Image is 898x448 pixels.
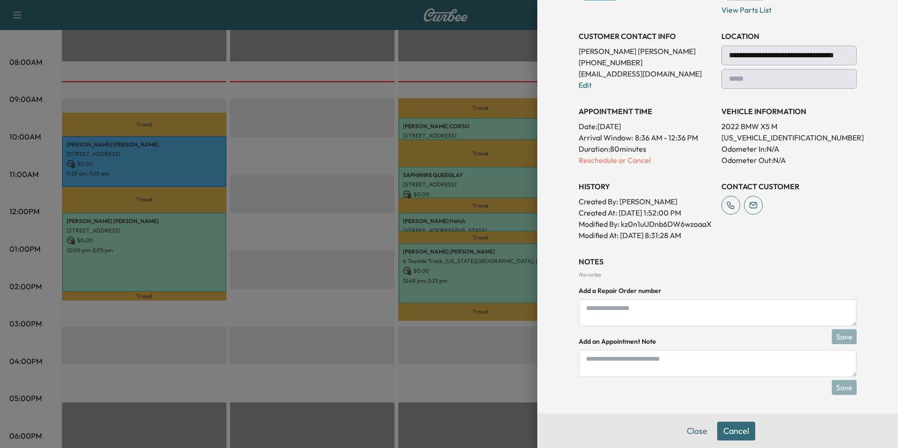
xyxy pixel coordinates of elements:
h4: Add a Repair Order number [579,286,857,295]
span: 8:36 AM - 12:36 PM [635,132,698,143]
button: Cancel [717,422,755,440]
p: Odometer In: N/A [721,143,857,154]
h3: LOCATION [721,31,857,42]
h4: Add an Appointment Note [579,337,857,346]
p: Created At : [DATE] 1:52:00 PM [579,207,714,218]
h3: NOTES [579,256,857,267]
p: [US_VEHICLE_IDENTIFICATION_NUMBER] [721,132,857,143]
h3: CONTACT CUSTOMER [721,181,857,192]
p: View Parts List [721,0,857,15]
p: Odometer Out: N/A [721,154,857,166]
p: Arrival Window: [579,132,714,143]
button: Close [681,422,713,440]
h3: History [579,181,714,192]
p: Date: [DATE] [579,121,714,132]
p: Modified At : [DATE] 8:31:28 AM [579,230,714,241]
h3: CUSTOMER CONTACT INFO [579,31,714,42]
h3: APPOINTMENT TIME [579,106,714,117]
p: [EMAIL_ADDRESS][DOMAIN_NAME] [579,68,714,79]
h3: VEHICLE INFORMATION [721,106,857,117]
p: Created By : [PERSON_NAME] [579,196,714,207]
a: Edit [579,80,592,90]
p: Duration: 80 minutes [579,143,714,154]
p: [PHONE_NUMBER] [579,57,714,68]
div: No notes [579,271,857,278]
p: Reschedule or Cancel [579,154,714,166]
p: 2022 BMW X5 M [721,121,857,132]
p: Modified By : kz0n1uUDnb6DW6wzoaaX [579,218,714,230]
p: [PERSON_NAME] [PERSON_NAME] [579,46,714,57]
